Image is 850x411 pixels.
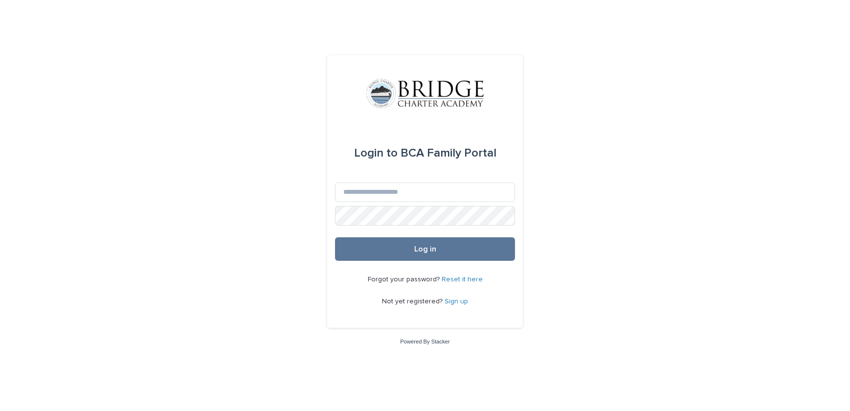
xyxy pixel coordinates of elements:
img: V1C1m3IdTEidaUdm9Hs0 [366,79,484,108]
button: Log in [335,237,515,261]
a: Sign up [445,298,468,305]
div: BCA Family Portal [354,139,496,167]
span: Login to [354,147,398,159]
a: Reset it here [442,276,483,283]
a: Powered By Stacker [400,339,449,344]
span: Log in [414,245,436,253]
span: Forgot your password? [368,276,442,283]
span: Not yet registered? [382,298,445,305]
